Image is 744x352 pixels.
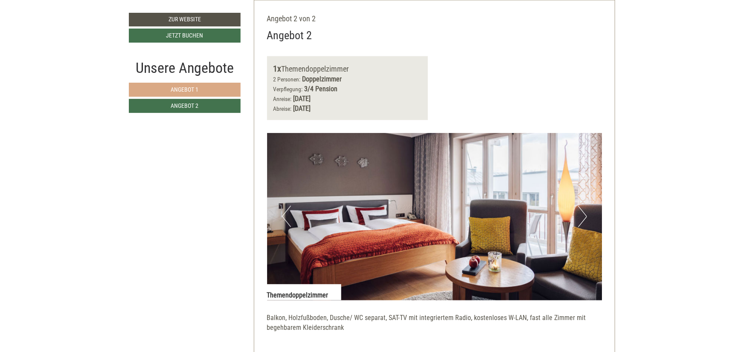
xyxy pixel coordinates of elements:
small: Verpflegung: [273,86,303,92]
div: Themendoppelzimmer [267,284,341,300]
b: 1x [273,63,282,74]
small: Abreise: [273,105,292,112]
b: Doppelzimmer [302,75,342,83]
img: image [267,133,602,300]
small: Anreise: [273,95,292,102]
button: Next [578,206,587,227]
a: Zur Website [129,13,241,26]
span: Angebot 1 [171,86,199,93]
div: Themendoppelzimmer [273,63,422,75]
p: Balkon, Holzfußboden, Dusche/ WC separat, SAT-TV mit integriertem Radio, kostenloses W-LAN, fast ... [267,313,602,343]
span: Angebot 2 von 2 [267,14,316,23]
small: 2 Personen: [273,76,301,83]
div: Angebot 2 [267,28,312,43]
b: [DATE] [294,95,311,103]
a: Jetzt buchen [129,29,241,43]
b: [DATE] [294,104,311,113]
span: Angebot 2 [171,102,199,109]
b: 3/4 Pension [305,85,338,93]
div: Unsere Angebote [129,58,241,78]
button: Previous [282,206,291,227]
